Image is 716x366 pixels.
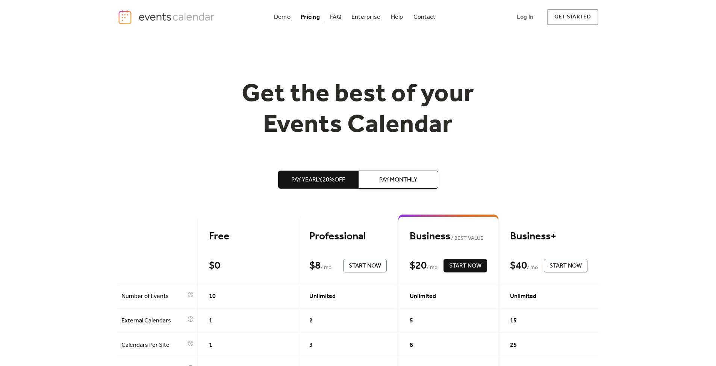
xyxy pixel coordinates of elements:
button: Start Now [544,259,587,272]
span: / mo [321,263,332,272]
div: Help [391,15,403,19]
span: Unlimited [510,292,536,301]
span: Unlimited [410,292,436,301]
button: Start Now [343,259,387,272]
span: 10 [209,292,216,301]
div: $ 20 [410,259,427,272]
span: Start Now [349,262,381,271]
a: Help [388,12,406,22]
a: Demo [271,12,294,22]
a: home [118,9,217,25]
div: Demo [274,15,291,19]
span: Unlimited [309,292,336,301]
div: Enterprise [351,15,380,19]
span: BEST VALUE [450,234,484,243]
button: Pay Yearly,20%off [278,171,358,189]
span: / mo [427,263,437,272]
h1: Get the best of your Events Calendar [214,79,503,141]
span: 25 [510,341,517,350]
a: Pricing [298,12,323,22]
div: Business+ [510,230,587,243]
span: External Calendars [121,316,186,325]
div: $ 40 [510,259,527,272]
div: Free [209,230,286,243]
span: / mo [527,263,538,272]
span: Start Now [449,262,481,271]
span: 3 [309,341,313,350]
span: Start Now [549,262,582,271]
span: Pay Yearly, 20% off [291,175,345,185]
span: Number of Events [121,292,186,301]
div: Business [410,230,487,243]
span: 5 [410,316,413,325]
button: Start Now [444,259,487,272]
span: 15 [510,316,517,325]
span: Pay Monthly [379,175,417,185]
a: get started [547,9,598,25]
div: FAQ [330,15,341,19]
div: $ 0 [209,259,220,272]
span: 8 [410,341,413,350]
a: Contact [410,12,439,22]
a: Enterprise [348,12,383,22]
a: Log In [509,9,541,25]
div: Pricing [301,15,320,19]
div: Professional [309,230,387,243]
button: Pay Monthly [358,171,438,189]
span: 2 [309,316,313,325]
span: 1 [209,341,212,350]
span: Calendars Per Site [121,341,186,350]
a: FAQ [327,12,344,22]
div: Contact [413,15,436,19]
span: 1 [209,316,212,325]
div: $ 8 [309,259,321,272]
